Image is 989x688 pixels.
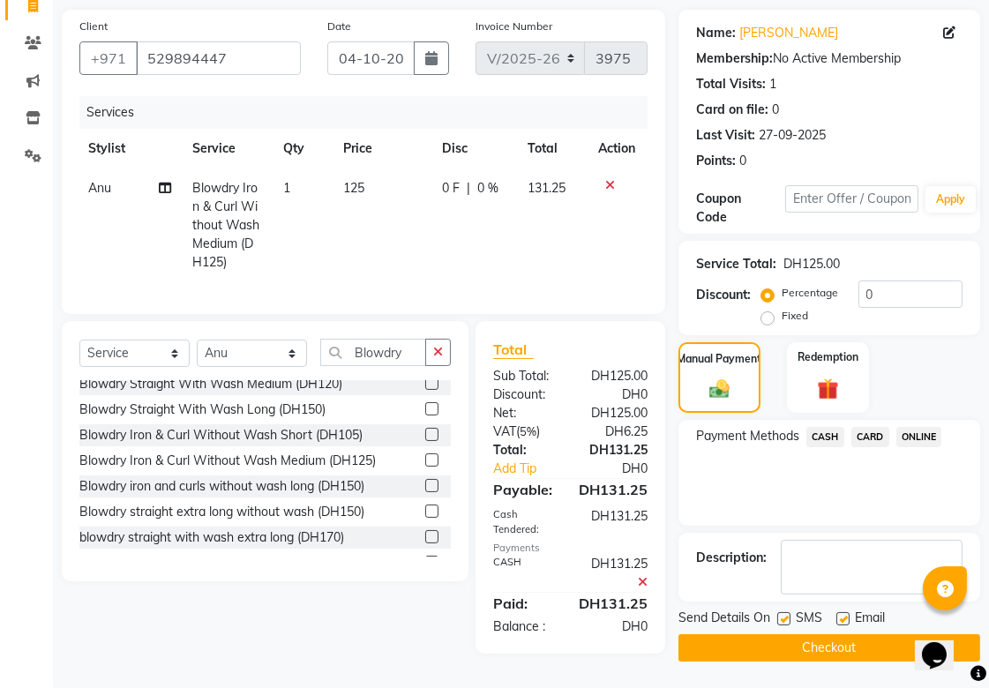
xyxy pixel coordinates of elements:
[571,507,662,537] div: DH131.25
[696,286,751,304] div: Discount:
[517,129,588,168] th: Total
[782,308,808,324] label: Fixed
[571,423,662,441] div: DH6.25
[327,19,351,34] label: Date
[528,180,566,196] span: 131.25
[480,404,571,423] div: Net:
[79,41,138,75] button: +971
[431,129,517,168] th: Disc
[480,385,571,404] div: Discount:
[571,617,662,636] div: DH0
[703,378,736,400] img: _cash.svg
[739,24,838,42] a: [PERSON_NAME]
[769,75,776,93] div: 1
[783,255,840,273] div: DH125.00
[696,49,963,68] div: No Active Membership
[678,609,770,631] span: Send Details On
[480,441,571,460] div: Total:
[79,554,332,572] div: Straight blowdry with brush no wash (DH99)
[79,503,364,521] div: Blowdry straight extra long without wash (DH150)
[480,479,566,500] div: Payable:
[493,423,516,439] span: VAT
[915,617,971,670] iframe: chat widget
[283,180,290,196] span: 1
[182,129,273,168] th: Service
[896,427,942,447] span: ONLINE
[855,609,885,631] span: Email
[78,129,182,168] th: Stylist
[925,186,976,213] button: Apply
[806,427,844,447] span: CASH
[79,528,344,547] div: blowdry straight with wash extra long (DH170)
[678,634,980,662] button: Checkout
[493,541,648,556] div: Payments
[480,507,571,537] div: Cash Tendered:
[480,555,571,592] div: CASH
[480,593,566,614] div: Paid:
[798,349,858,365] label: Redemption
[79,375,342,393] div: Blowdry Straight With Wash Medium (DH120)
[320,339,426,366] input: Search or Scan
[88,180,111,196] span: Anu
[493,340,534,359] span: Total
[480,617,571,636] div: Balance :
[273,129,333,168] th: Qty
[696,101,768,119] div: Card on file:
[520,424,536,438] span: 5%
[696,190,785,227] div: Coupon Code
[477,179,498,198] span: 0 %
[796,609,822,631] span: SMS
[571,555,662,592] div: DH131.25
[588,129,646,168] th: Action
[571,385,662,404] div: DH0
[851,427,889,447] span: CARD
[696,49,773,68] div: Membership:
[480,367,571,385] div: Sub Total:
[739,152,746,170] div: 0
[79,452,376,470] div: Blowdry Iron & Curl Without Wash Medium (DH125)
[696,427,799,445] span: Payment Methods
[678,351,762,367] label: Manual Payment
[782,285,838,301] label: Percentage
[696,255,776,273] div: Service Total:
[192,180,259,270] span: Blowdry Iron & Curl Without Wash Medium (DH125)
[442,179,460,198] span: 0 F
[811,376,846,402] img: _gift.svg
[785,185,918,213] input: Enter Offer / Coupon Code
[480,423,571,441] div: ( )
[696,126,755,145] div: Last Visit:
[476,19,552,34] label: Invoice Number
[467,179,470,198] span: |
[566,479,661,500] div: DH131.25
[571,367,662,385] div: DH125.00
[79,426,363,445] div: Blowdry Iron & Curl Without Wash Short (DH105)
[79,477,364,496] div: Blowdry iron and curls without wash long (DH150)
[571,441,662,460] div: DH131.25
[79,19,108,34] label: Client
[136,41,301,75] input: Search by Name/Mobile/Email/Code
[480,460,586,478] a: Add Tip
[696,549,767,567] div: Description:
[79,400,326,419] div: Blowdry Straight With Wash Long (DH150)
[696,24,736,42] div: Name:
[772,101,779,119] div: 0
[333,129,431,168] th: Price
[571,404,662,423] div: DH125.00
[696,75,766,93] div: Total Visits:
[586,460,661,478] div: DH0
[759,126,826,145] div: 27-09-2025
[79,96,659,129] div: Services
[696,152,736,170] div: Points:
[343,180,364,196] span: 125
[566,593,661,614] div: DH131.25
